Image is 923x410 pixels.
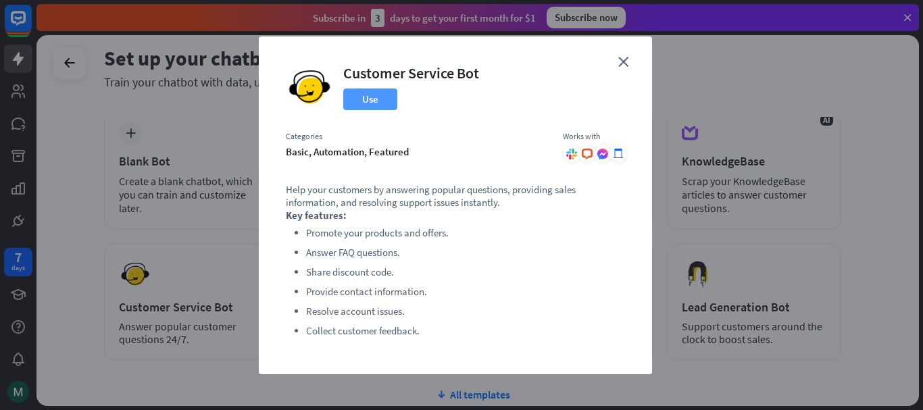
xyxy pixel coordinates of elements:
[343,88,397,110] button: Use
[11,5,51,46] button: Open LiveChat chat widget
[286,131,549,142] div: Categories
[306,245,625,261] li: Answer FAQ questions.
[306,225,625,241] li: Promote your products and offers.
[286,209,347,222] strong: Key features:
[286,183,625,209] p: Help your customers by answering popular questions, providing sales information, and resolving su...
[306,303,625,319] li: Resolve account issues.
[306,284,625,300] li: Provide contact information.
[343,63,479,82] div: Customer Service Bot
[286,145,549,158] div: basic, automation, featured
[563,131,625,142] div: Works with
[618,57,628,67] i: close
[306,264,625,280] li: Share discount code.
[286,63,333,111] img: Customer Service Bot
[306,323,625,339] li: Collect customer feedback.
